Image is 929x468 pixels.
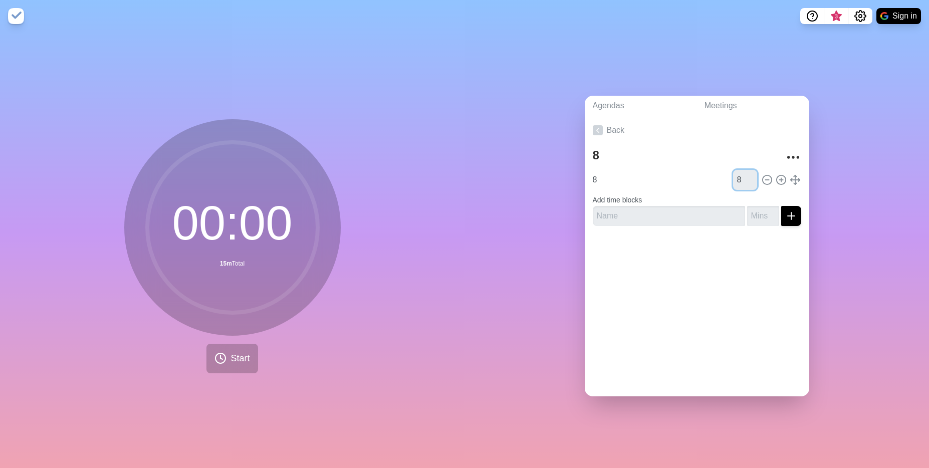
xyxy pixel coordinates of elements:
a: Meetings [696,96,809,116]
button: Settings [848,8,872,24]
span: 3 [832,13,840,21]
button: Start [206,344,258,373]
a: Back [585,116,809,144]
input: Name [593,206,745,226]
span: Start [230,352,250,365]
button: More [783,147,803,167]
button: Sign in [876,8,921,24]
input: Name [589,170,731,190]
a: Agendas [585,96,696,116]
label: Add time blocks [593,196,642,204]
img: google logo [880,12,888,20]
input: Mins [747,206,779,226]
button: What’s new [824,8,848,24]
input: Mins [733,170,757,190]
img: timeblocks logo [8,8,24,24]
button: Help [800,8,824,24]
